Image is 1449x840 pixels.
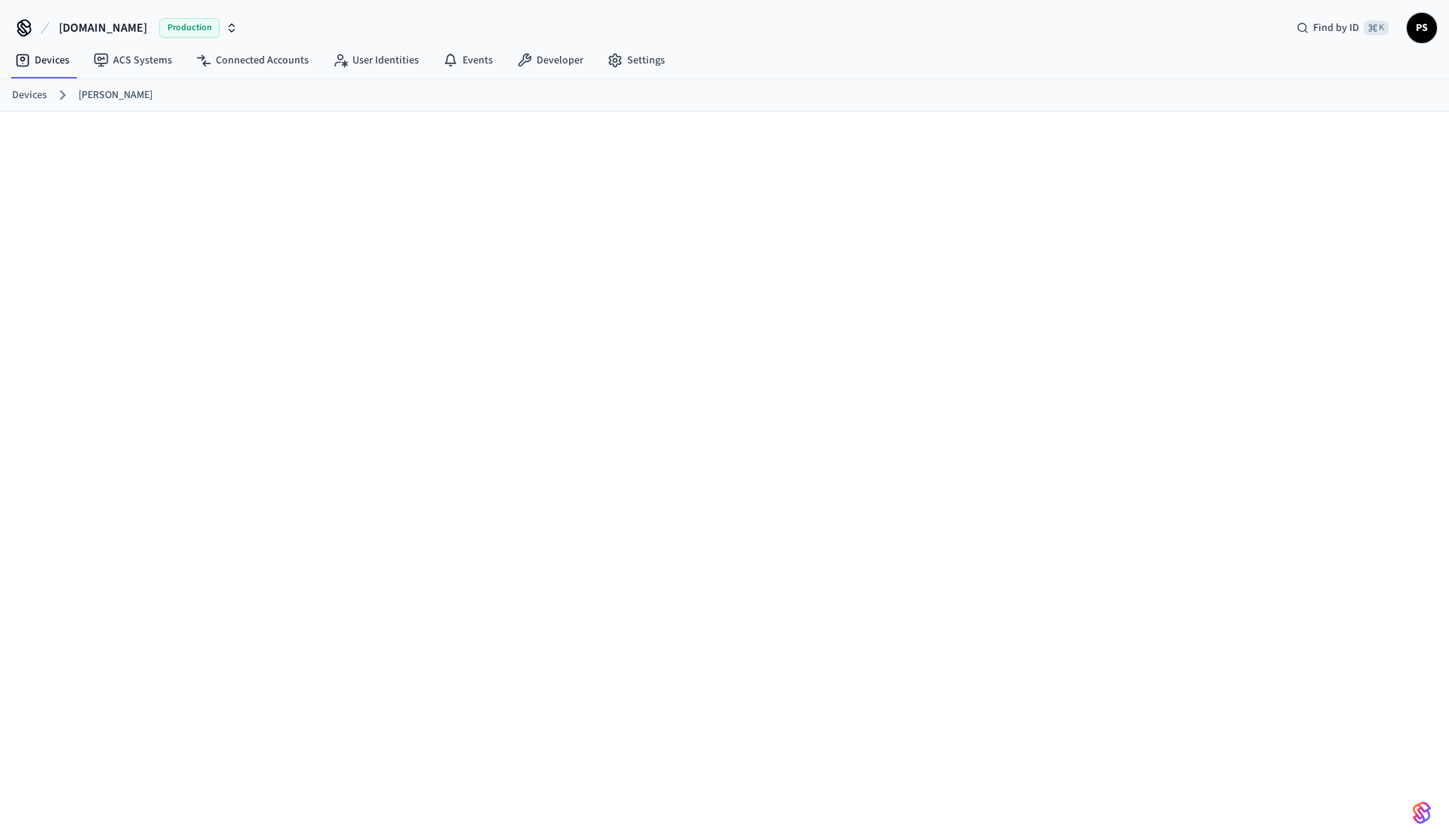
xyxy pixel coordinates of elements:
a: Settings [595,47,677,74]
span: PS [1408,14,1435,42]
span: Production [159,18,220,38]
div: Find by ID⌘ K [1284,14,1401,42]
span: Find by ID [1313,20,1359,35]
span: ⌘ K [1364,20,1389,35]
a: Devices [3,47,82,74]
a: Devices [12,88,47,103]
a: Connected Accounts [184,47,321,74]
a: ACS Systems [82,47,184,74]
a: Developer [505,47,595,74]
a: [PERSON_NAME] [78,88,152,103]
a: Events [431,47,505,74]
a: User Identities [321,47,431,74]
button: PS [1407,13,1437,43]
span: [DOMAIN_NAME] [59,19,147,37]
img: SeamLogoGradient.69752ec5.svg [1413,801,1431,825]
